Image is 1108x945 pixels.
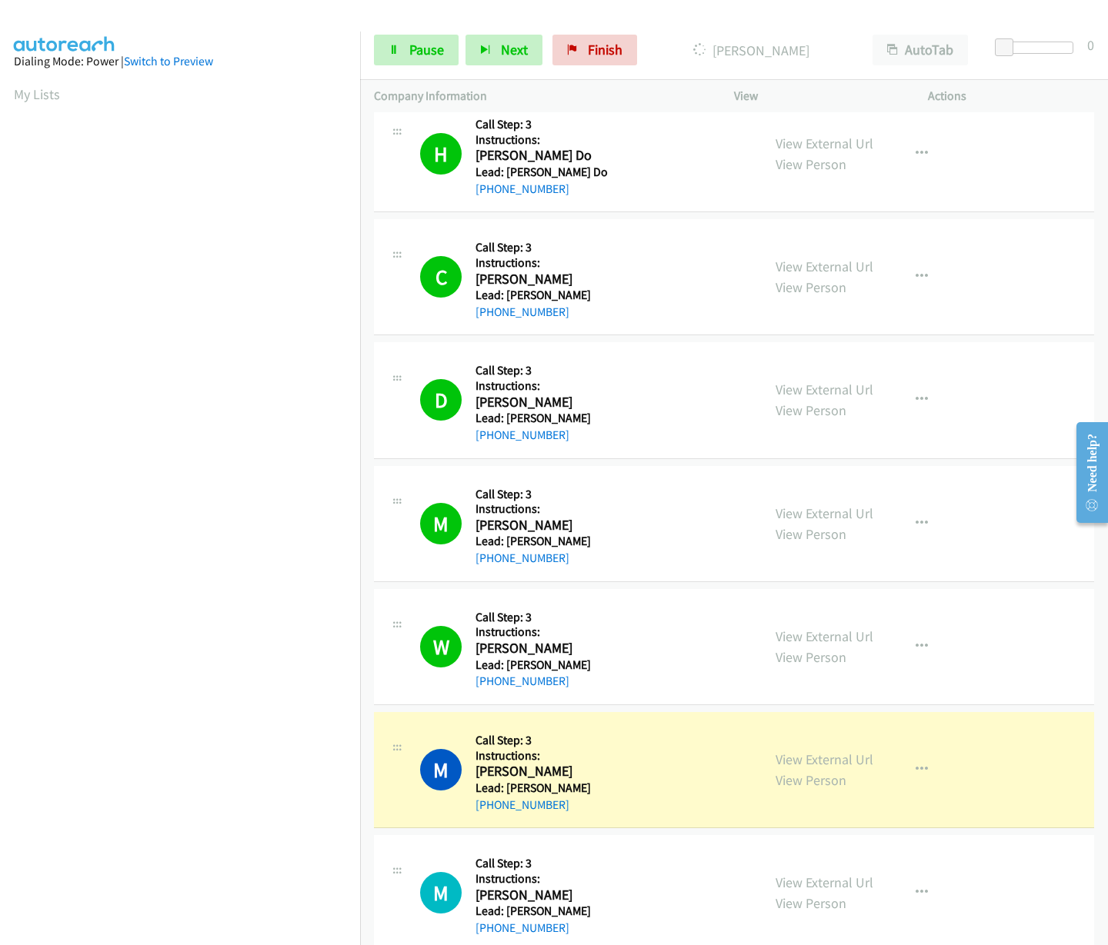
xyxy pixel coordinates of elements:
[476,624,622,640] h5: Instructions:
[476,394,622,411] h2: [PERSON_NAME]
[476,780,622,796] h5: Lead: [PERSON_NAME]
[776,401,846,419] a: View Person
[776,771,846,789] a: View Person
[476,255,622,271] h5: Instructions:
[466,35,542,65] button: Next
[476,271,622,288] h2: [PERSON_NAME]
[734,87,900,105] p: View
[476,487,622,502] h5: Call Step: 3
[476,240,622,255] h5: Call Step: 3
[476,856,622,871] h5: Call Step: 3
[776,525,846,543] a: View Person
[420,872,462,913] div: The call is yet to be attempted
[476,733,622,748] h5: Call Step: 3
[420,872,462,913] h1: M
[776,155,846,173] a: View Person
[776,873,873,891] a: View External Url
[476,674,569,688] a: [PHONE_NUMBER]
[476,534,622,549] h5: Lead: [PERSON_NAME]
[476,181,569,196] a: [PHONE_NUMBER]
[476,517,622,534] h2: [PERSON_NAME]
[476,378,622,394] h5: Instructions:
[124,54,213,68] a: Switch to Preview
[476,887,622,904] h2: [PERSON_NAME]
[476,920,569,935] a: [PHONE_NUMBER]
[14,52,346,71] div: Dialing Mode: Power |
[420,626,462,667] h1: W
[420,133,462,175] h1: H
[776,627,873,645] a: View External Url
[776,278,846,296] a: View Person
[476,903,622,919] h5: Lead: [PERSON_NAME]
[476,304,569,319] a: [PHONE_NUMBER]
[476,871,622,887] h5: Instructions:
[476,428,569,442] a: [PHONE_NUMBER]
[476,147,622,165] h2: [PERSON_NAME] Do
[374,35,459,65] a: Pause
[476,501,622,517] h5: Instructions:
[776,648,846,666] a: View Person
[476,551,569,565] a: [PHONE_NUMBER]
[1087,35,1094,55] div: 0
[873,35,968,65] button: AutoTab
[928,87,1094,105] p: Actions
[776,258,873,275] a: View External Url
[420,503,462,544] h1: M
[476,763,622,780] h2: [PERSON_NAME]
[476,288,622,303] h5: Lead: [PERSON_NAME]
[420,256,462,298] h1: C
[420,749,462,790] h1: M
[776,381,873,398] a: View External Url
[476,657,622,673] h5: Lead: [PERSON_NAME]
[776,504,873,522] a: View External Url
[476,797,569,812] a: [PHONE_NUMBER]
[420,379,462,421] h1: D
[776,135,873,152] a: View External Url
[409,41,444,58] span: Pause
[1063,411,1108,534] iframe: Resource Center
[776,750,873,768] a: View External Url
[476,117,622,132] h5: Call Step: 3
[476,363,622,378] h5: Call Step: 3
[1003,42,1073,54] div: Delay between calls (in seconds)
[476,610,622,625] h5: Call Step: 3
[776,894,846,912] a: View Person
[476,411,622,426] h5: Lead: [PERSON_NAME]
[14,118,360,849] iframe: Dialpad
[552,35,637,65] a: Finish
[588,41,622,58] span: Finish
[476,165,622,180] h5: Lead: [PERSON_NAME] Do
[476,640,622,657] h2: [PERSON_NAME]
[374,87,706,105] p: Company Information
[14,85,60,103] a: My Lists
[476,132,622,148] h5: Instructions:
[658,40,845,61] p: [PERSON_NAME]
[501,41,528,58] span: Next
[476,748,622,764] h5: Instructions:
